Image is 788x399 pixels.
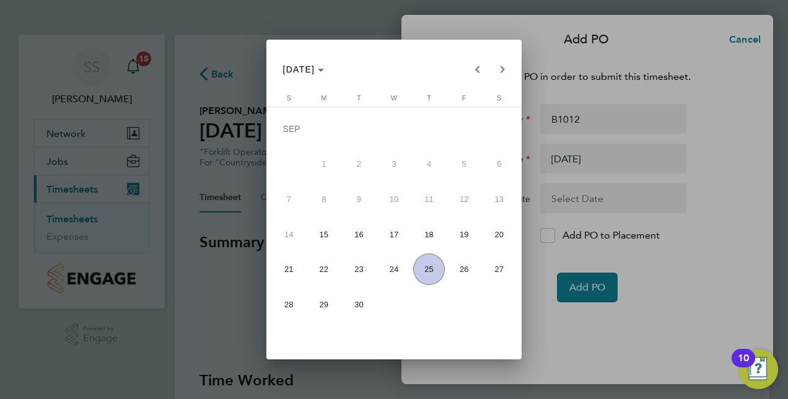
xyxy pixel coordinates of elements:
button: September 22, 2025 [307,252,342,287]
button: Open Resource Center, 10 new notifications [738,349,778,389]
span: 10 [379,183,410,215]
button: September 3, 2025 [377,147,412,182]
button: September 27, 2025 [481,252,517,287]
span: 23 [343,253,375,285]
span: 25 [413,253,445,285]
button: September 25, 2025 [411,252,447,287]
button: September 2, 2025 [341,147,377,182]
span: W [391,94,397,102]
span: [DATE] [283,64,315,74]
span: 12 [449,183,480,215]
span: 15 [308,219,339,250]
span: 21 [273,253,305,285]
button: September 5, 2025 [447,147,482,182]
td: SEP [271,112,517,147]
button: Choose month and year [278,58,330,81]
button: September 26, 2025 [447,252,482,287]
span: 28 [273,289,305,320]
span: 5 [449,148,480,180]
button: September 28, 2025 [271,287,307,322]
button: September 12, 2025 [447,182,482,217]
span: 27 [483,253,515,285]
span: S [287,94,291,102]
div: 10 [738,358,749,374]
button: September 21, 2025 [271,252,307,287]
span: 29 [308,289,339,320]
span: 17 [379,219,410,250]
button: September 14, 2025 [271,217,307,252]
button: September 19, 2025 [447,217,482,252]
span: 19 [449,219,480,250]
span: 20 [483,219,515,250]
span: 7 [273,183,305,215]
button: September 30, 2025 [341,287,377,322]
span: S [497,94,501,102]
button: September 9, 2025 [341,182,377,217]
span: M [321,94,326,102]
button: September 11, 2025 [411,182,447,217]
span: 8 [308,183,339,215]
span: 9 [343,183,375,215]
button: September 16, 2025 [341,217,377,252]
button: September 15, 2025 [307,217,342,252]
button: September 17, 2025 [377,217,412,252]
button: September 29, 2025 [307,287,342,322]
span: T [427,94,431,102]
button: September 1, 2025 [307,147,342,182]
span: 4 [413,148,445,180]
button: September 8, 2025 [307,182,342,217]
span: 1 [308,148,339,180]
button: September 18, 2025 [411,217,447,252]
button: September 4, 2025 [411,147,447,182]
span: 26 [449,253,480,285]
span: 2 [343,148,375,180]
span: T [357,94,361,102]
span: 3 [379,148,410,180]
span: 6 [483,148,515,180]
button: September 20, 2025 [481,217,517,252]
button: September 13, 2025 [481,182,517,217]
span: 16 [343,219,375,250]
button: September 7, 2025 [271,182,307,217]
span: 30 [343,289,375,320]
span: 22 [308,253,339,285]
span: 11 [413,183,445,215]
span: F [462,94,466,102]
button: September 24, 2025 [377,252,412,287]
span: 24 [379,253,410,285]
span: 18 [413,219,445,250]
span: 13 [483,183,515,215]
button: Next month [490,57,515,82]
button: September 23, 2025 [341,252,377,287]
span: 14 [273,219,305,250]
button: Previous month [465,57,490,82]
button: September 10, 2025 [377,182,412,217]
button: September 6, 2025 [481,147,517,182]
